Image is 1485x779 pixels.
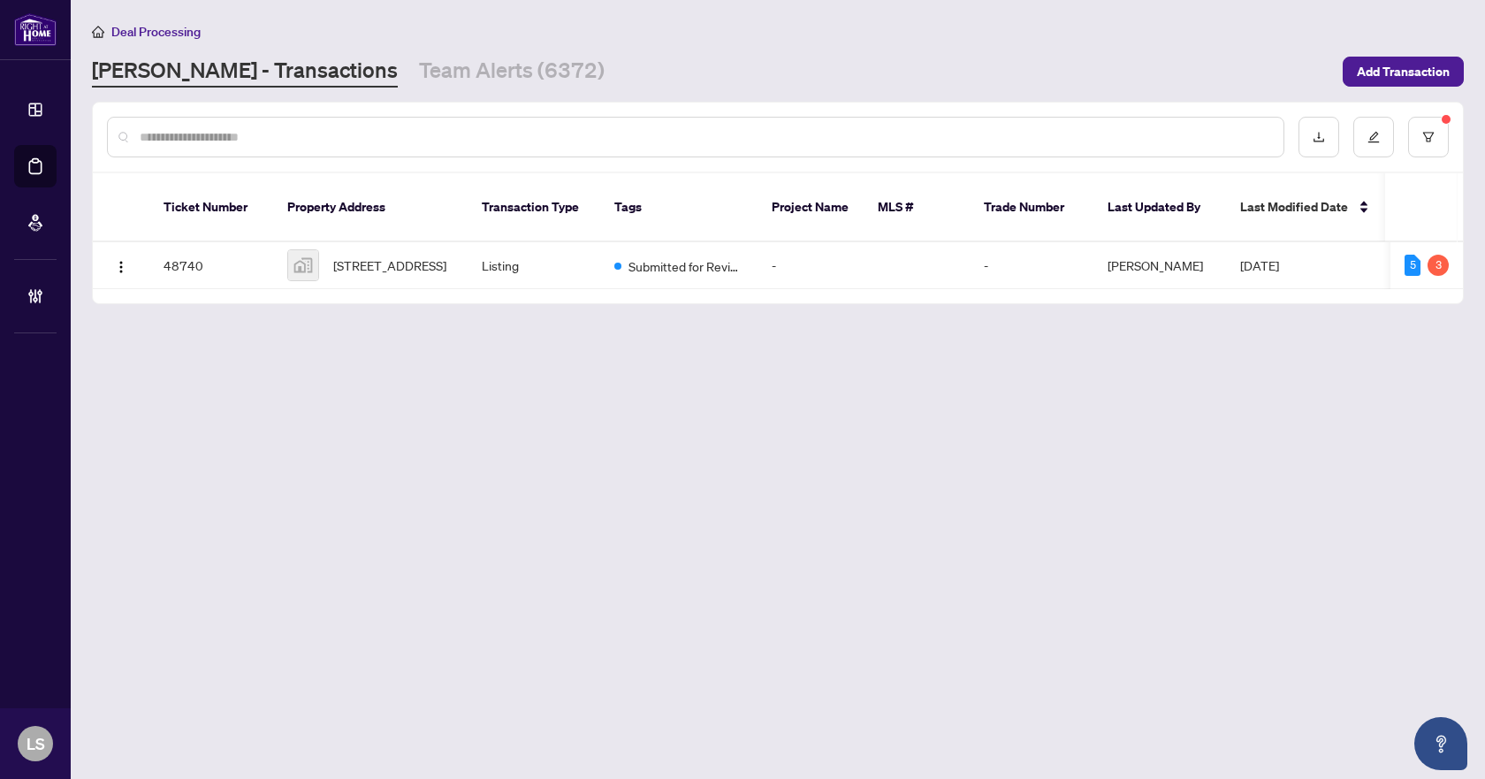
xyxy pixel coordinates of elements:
[1367,131,1380,143] span: edit
[864,173,970,242] th: MLS #
[970,173,1093,242] th: Trade Number
[1093,242,1226,289] td: [PERSON_NAME]
[149,173,273,242] th: Ticket Number
[92,56,398,88] a: [PERSON_NAME] - Transactions
[468,242,600,289] td: Listing
[1414,717,1467,770] button: Open asap
[1422,131,1435,143] span: filter
[1226,173,1385,242] th: Last Modified Date
[468,173,600,242] th: Transaction Type
[1408,117,1449,157] button: filter
[1298,117,1339,157] button: download
[27,731,45,756] span: LS
[273,173,468,242] th: Property Address
[92,26,104,38] span: home
[970,242,1093,289] td: -
[758,173,864,242] th: Project Name
[600,173,758,242] th: Tags
[114,260,128,274] img: Logo
[1240,257,1279,273] span: [DATE]
[149,242,273,289] td: 48740
[288,250,318,280] img: thumbnail-img
[1353,117,1394,157] button: edit
[1240,197,1348,217] span: Last Modified Date
[628,256,743,276] span: Submitted for Review
[1093,173,1226,242] th: Last Updated By
[758,242,864,289] td: -
[333,256,446,275] span: [STREET_ADDRESS]
[111,24,201,40] span: Deal Processing
[107,251,135,279] button: Logo
[419,56,605,88] a: Team Alerts (6372)
[1313,131,1325,143] span: download
[1405,255,1420,276] div: 5
[14,13,57,46] img: logo
[1357,57,1450,86] span: Add Transaction
[1343,57,1464,87] button: Add Transaction
[1428,255,1449,276] div: 3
